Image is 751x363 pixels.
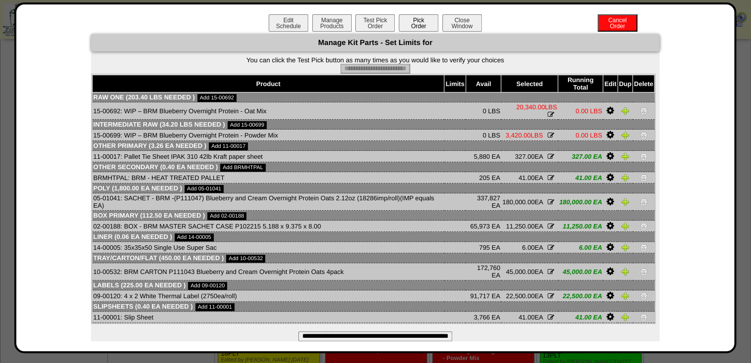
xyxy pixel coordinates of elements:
th: Product [93,75,444,92]
td: 05-01041: SACHET - BRM -(P111047) Blueberry and Cream Overnight Protein Oats 2.12oz (18286imp/rol... [93,193,444,211]
button: CancelOrder [598,14,637,32]
img: Delete Item [640,174,648,181]
td: 65,973 EA [466,221,501,232]
img: Delete Item [640,152,648,160]
img: Delete Item [640,243,648,251]
td: 41.00 EA [558,312,603,323]
img: Delete Item [640,292,648,300]
td: 3,766 EA [466,312,501,323]
img: Duplicate Item [621,268,629,275]
img: Duplicate Item [621,198,629,206]
td: Labels (225.00 EA needed ) [93,280,655,290]
td: 11-00001: Slip Sheet [93,312,444,323]
span: 180,000.00 [502,198,534,206]
img: Duplicate Item [621,131,629,139]
td: 337,827 EA [466,193,501,211]
img: Duplicate Item [621,174,629,181]
img: Delete Item [640,268,648,275]
a: Add 10-00532 [226,255,265,263]
button: EditSchedule [269,14,308,32]
a: Add 11-00017 [209,142,248,150]
th: Dup [617,75,632,92]
td: 0.00 LBS [558,130,603,141]
td: 91,717 EA [466,290,501,302]
img: Duplicate Item [621,313,629,321]
td: 0 LBS [466,130,501,141]
td: 180,000.00 EA [558,193,603,211]
th: Avail [466,75,501,92]
img: Delete Item [640,198,648,206]
td: 327.00 EA [558,151,603,162]
span: EA [518,174,543,181]
td: 172,760 EA [466,263,501,280]
div: Manage Kit Parts - Set Limits for [91,34,659,51]
td: Box Primary (112.50 EA needed ) [93,211,655,221]
span: EA [506,292,543,300]
span: 11,250.00 [506,223,535,230]
td: 11-00017: Pallet Tie Sheet IPAK 310 42lb Kraft paper sheet [93,151,444,162]
td: 6.00 EA [558,242,603,253]
td: Liner (0.06 EA needed ) [93,232,655,242]
a: Add 15-00699 [228,121,267,129]
td: Other Primary (3.26 EA needed ) [93,141,655,151]
span: EA [502,198,543,206]
span: 20,340.00 [516,103,545,111]
button: Test PickOrder [355,14,395,32]
th: Running Total [558,75,603,92]
td: 15-00699: WIP – BRM Blueberry Overnight Protein - Powder Mix [93,130,444,141]
span: 45,000.00 [506,268,535,275]
a: Add 02-00188 [207,212,246,220]
td: Tray/Carton/Flat (450.00 EA needed ) [93,253,655,263]
button: CloseWindow [442,14,482,32]
span: EA [522,244,543,251]
th: Delete [633,75,655,92]
span: 327.00 [515,153,535,160]
span: EA [506,268,543,275]
img: Delete Item [640,313,648,321]
a: Add 11-00001 [195,303,235,311]
img: Duplicate Item [621,222,629,230]
td: 10-00532: BRM CARTON P111043 Blueberry and Cream Overnight Protein Oats 4pack [93,263,444,280]
td: 22,500.00 EA [558,290,603,302]
td: 02-00188: BOX - BRM MASTER SACHET CASE P102215 5.188 x 9.375 x 8.00 [93,221,444,232]
img: Duplicate Item [621,152,629,160]
form: You can click the Test Pick button as many times as you would like to verify your choices [91,56,659,74]
a: Add BRMHTPAL [220,164,266,172]
td: 0 LBS [466,102,501,120]
a: CloseWindow [441,22,483,30]
td: BRMHTPAL: BRM - HEAT TREATED PALLET [93,172,444,183]
span: EA [515,153,543,160]
span: 41.00 [518,314,535,321]
td: 205 EA [466,172,501,183]
td: 41.00 EA [558,172,603,183]
td: 09-00120: 4 x 2 White Thermal Label (2750ea/roll) [93,290,444,302]
td: Intermediate Raw (34.20 LBS needed ) [93,120,655,130]
span: LBS [516,103,557,111]
img: Duplicate Item [621,243,629,251]
span: LBS [506,132,543,139]
td: Other Secondary (0.40 EA needed ) [93,162,655,172]
span: 3,420.00 [506,132,531,139]
th: Edit [603,75,618,92]
button: ManageProducts [312,14,352,32]
a: Add 09-00120 [188,282,227,290]
span: 6.00 [522,244,534,251]
td: 15-00692: WIP – BRM Blueberry Overnight Protein - Oat Mix [93,102,444,120]
span: EA [518,314,543,321]
td: 11,250.00 EA [558,221,603,232]
img: Delete Item [640,131,648,139]
td: 45,000.00 EA [558,263,603,280]
img: Delete Item [640,107,648,115]
a: Add 15-00692 [197,94,236,102]
img: Duplicate Item [621,292,629,300]
td: 0.00 LBS [558,102,603,120]
td: Poly (1,800.00 EA needed ) [93,183,655,193]
td: 14-00005: 35x35x50 Single Use Super Sac [93,242,444,253]
span: 22,500.00 [506,292,535,300]
td: 5,880 EA [466,151,501,162]
th: Limits [444,75,466,92]
span: EA [506,223,543,230]
td: 795 EA [466,242,501,253]
img: Delete Item [640,222,648,230]
span: 41.00 [518,174,535,181]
